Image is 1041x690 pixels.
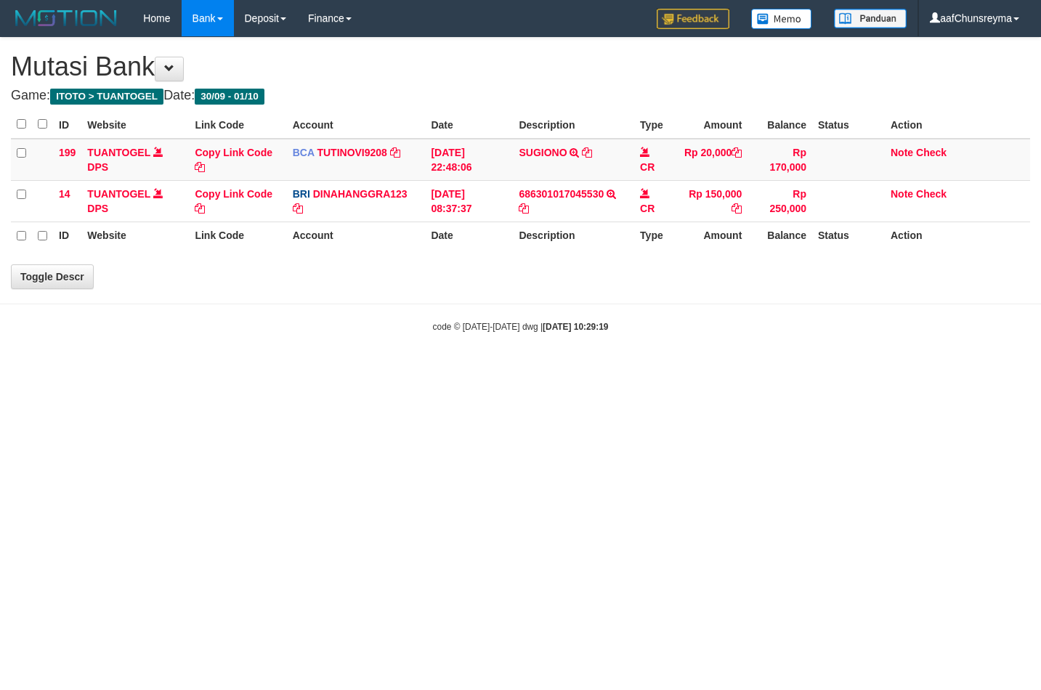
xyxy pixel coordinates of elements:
span: BRI [293,188,310,200]
img: MOTION_logo.png [11,7,121,29]
span: 30/09 - 01/10 [195,89,264,105]
a: TUTINOVI9208 [317,147,386,158]
a: TUANTOGEL [87,188,150,200]
a: 686301017045530 [519,188,604,200]
th: Status [812,222,885,250]
th: Balance [748,222,812,250]
strong: [DATE] 10:29:19 [543,322,608,332]
h4: Game: Date: [11,89,1030,103]
th: Balance [748,110,812,139]
th: Date [425,222,513,250]
span: BCA [293,147,315,158]
a: Note [891,147,913,158]
a: Toggle Descr [11,264,94,289]
td: Rp 170,000 [748,139,812,181]
a: Copy Link Code [195,188,272,214]
span: CR [640,203,655,214]
img: Feedback.jpg [657,9,729,29]
th: Action [885,222,1030,250]
th: Link Code [189,110,286,139]
th: Amount [673,222,748,250]
span: 199 [59,147,76,158]
span: 14 [59,188,70,200]
th: Website [81,222,189,250]
th: Type [634,222,673,250]
span: CR [640,161,655,173]
th: Type [634,110,673,139]
td: Rp 250,000 [748,180,812,222]
a: Note [891,188,913,200]
td: [DATE] 08:37:37 [425,180,513,222]
th: Account [287,110,426,139]
small: code © [DATE]-[DATE] dwg | [433,322,609,332]
th: Amount [673,110,748,139]
a: Check [916,188,947,200]
img: Button%20Memo.svg [751,9,812,29]
span: ITOTO > TUANTOGEL [50,89,163,105]
td: Rp 150,000 [673,180,748,222]
th: Description [513,222,634,250]
a: TUANTOGEL [87,147,150,158]
img: panduan.png [834,9,907,28]
th: ID [53,222,81,250]
th: ID [53,110,81,139]
td: DPS [81,180,189,222]
th: Description [513,110,634,139]
a: DINAHANGGRA123 [313,188,408,200]
th: Date [425,110,513,139]
td: DPS [81,139,189,181]
th: Action [885,110,1030,139]
a: Copy Link Code [195,147,272,173]
th: Website [81,110,189,139]
td: [DATE] 22:48:06 [425,139,513,181]
th: Account [287,222,426,250]
a: Check [916,147,947,158]
th: Status [812,110,885,139]
a: SUGIONO [519,147,567,158]
td: Rp 20,000 [673,139,748,181]
th: Link Code [189,222,286,250]
h1: Mutasi Bank [11,52,1030,81]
